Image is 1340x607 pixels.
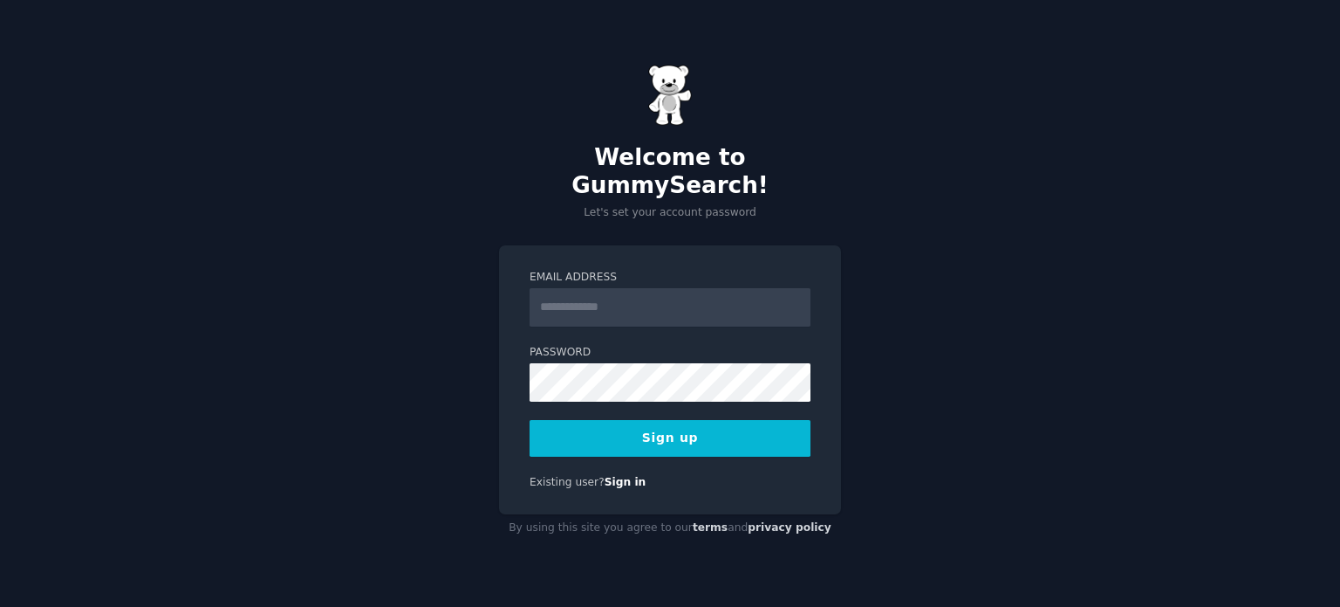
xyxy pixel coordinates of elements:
a: privacy policy [748,521,831,534]
span: Existing user? [530,476,605,488]
button: Sign up [530,420,810,457]
h2: Welcome to GummySearch! [499,144,841,199]
p: Let's set your account password [499,205,841,221]
img: Gummy Bear [648,65,692,126]
label: Email Address [530,270,810,286]
label: Password [530,345,810,361]
a: terms [693,521,728,534]
div: By using this site you agree to our and [499,514,841,542]
a: Sign in [605,476,646,488]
